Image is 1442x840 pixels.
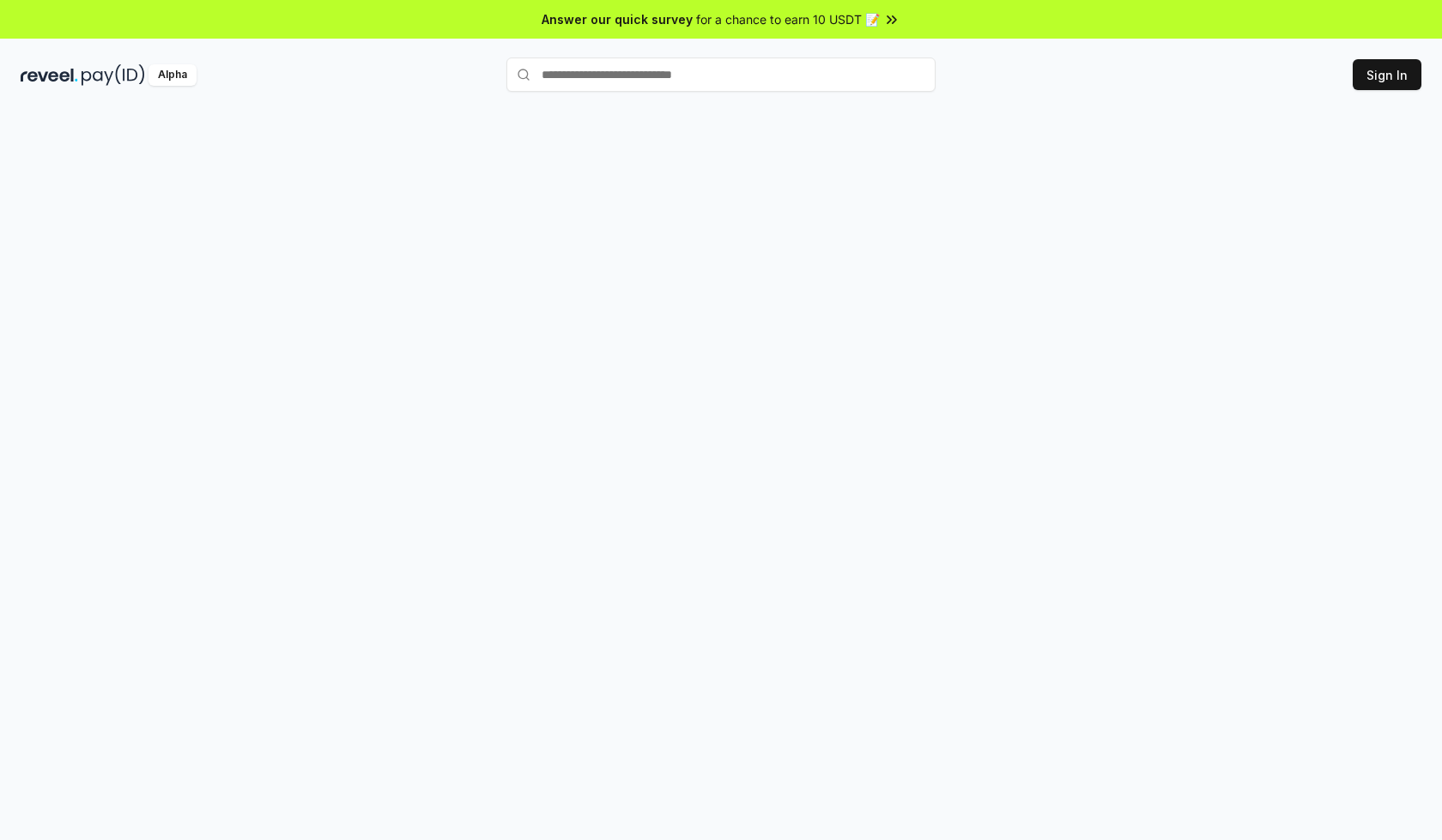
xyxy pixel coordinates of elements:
[21,64,78,86] img: reveel_dark
[82,64,145,86] img: pay_id
[1353,59,1421,90] button: Sign In
[696,10,880,28] span: for a chance to earn 10 USDT 📝
[542,10,693,28] span: Answer our quick survey
[148,64,197,86] div: Alpha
